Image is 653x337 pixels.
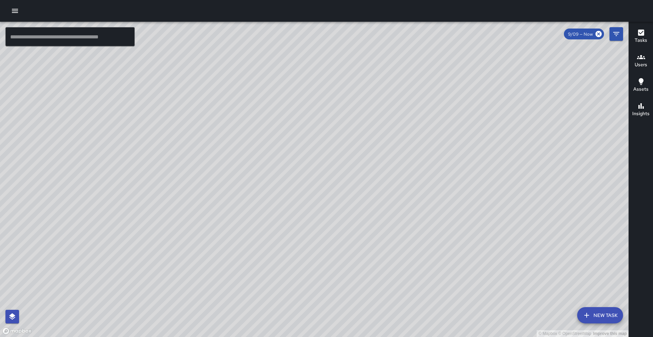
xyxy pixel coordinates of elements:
h6: Users [635,61,647,69]
h6: Tasks [635,37,647,44]
button: Assets [629,73,653,98]
h6: Assets [633,86,649,93]
button: Insights [629,98,653,122]
button: Filters [609,27,623,41]
div: 9/09 — Now [564,29,604,39]
h6: Insights [632,110,650,118]
span: 9/09 — Now [564,31,597,37]
button: New Task [577,307,623,323]
button: Users [629,49,653,73]
button: Tasks [629,24,653,49]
